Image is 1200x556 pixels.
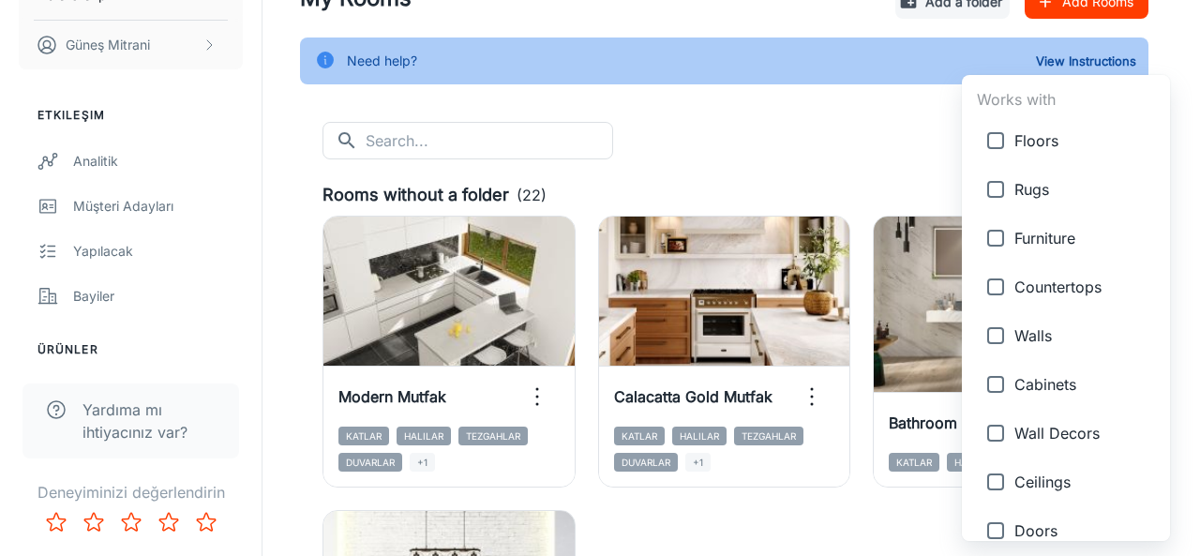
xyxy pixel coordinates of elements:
[1014,422,1155,444] span: Wall Decors
[1014,178,1155,201] span: Rugs
[1014,519,1155,542] span: Doors
[1014,324,1155,347] span: Walls
[1014,276,1155,298] span: Countertops
[1014,471,1155,493] span: Ceilings
[1014,129,1155,152] span: Floors
[1014,227,1155,249] span: Furniture
[1014,373,1155,396] span: Cabinets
